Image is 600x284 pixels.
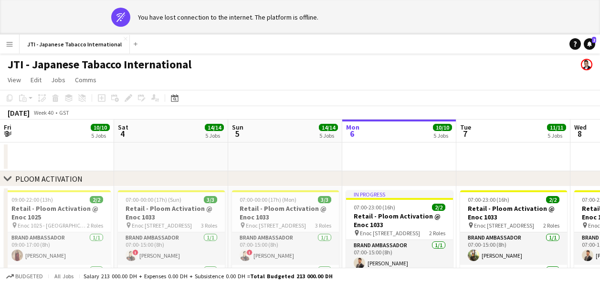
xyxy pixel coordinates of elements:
[126,196,181,203] span: 07:00-00:00 (17h) (Sun)
[5,271,44,282] button: Budgeted
[53,273,75,280] span: All jobs
[247,250,253,255] span: !
[4,123,11,131] span: Fri
[232,123,243,131] span: Sun
[246,222,306,229] span: Enoc [STREET_ADDRESS]
[84,273,333,280] div: Salary 213 000.00 DH + Expenses 0.00 DH + Subsistence 0.00 DH =
[201,222,217,229] span: 3 Roles
[205,132,223,139] div: 5 Jobs
[2,128,11,139] span: 3
[581,59,592,70] app-user-avatar: munjaal choksi
[346,123,359,131] span: Mon
[132,222,192,229] span: Enoc [STREET_ADDRESS]
[460,123,471,131] span: Tue
[133,250,138,255] span: !
[11,196,53,203] span: 09:00-22:00 (13h)
[118,123,128,131] span: Sat
[468,196,509,203] span: 07:00-23:00 (16h)
[27,74,45,86] a: Edit
[573,128,587,139] span: 8
[87,222,103,229] span: 2 Roles
[32,109,55,116] span: Week 40
[18,222,87,229] span: Enoc 1025 - [GEOGRAPHIC_DATA]
[20,35,130,54] button: JTI - Japanese Tabacco International
[547,132,566,139] div: 5 Jobs
[543,222,559,229] span: 2 Roles
[15,174,83,184] div: PLOOM ACTIVATION
[546,196,559,203] span: 2/2
[474,222,534,229] span: Enoc [STREET_ADDRESS]
[138,13,318,22] div: You have lost connection to the internet. The platform is offline.
[315,222,331,229] span: 3 Roles
[4,204,111,221] h3: Retail - Ploom Activation @ Enoc 1025
[584,38,595,50] a: 2
[4,232,111,265] app-card-role: Brand Ambassador1/109:00-17:00 (8h)[PERSON_NAME]
[240,196,296,203] span: 07:00-00:00 (17h) (Mon)
[47,74,69,86] a: Jobs
[318,196,331,203] span: 3/3
[231,128,243,139] span: 5
[116,128,128,139] span: 4
[71,74,100,86] a: Comms
[232,232,339,265] app-card-role: Brand Ambassador1/107:00-15:00 (8h)![PERSON_NAME]
[8,57,191,72] h1: JTI - Japanese Tabacco International
[319,124,338,131] span: 14/14
[459,128,471,139] span: 7
[91,132,109,139] div: 5 Jobs
[433,132,452,139] div: 5 Jobs
[460,204,567,221] h3: Retail - Ploom Activation @ Enoc 1033
[250,273,333,280] span: Total Budgeted 213 000.00 DH
[433,124,452,131] span: 10/10
[592,37,596,43] span: 2
[429,229,445,237] span: 2 Roles
[91,124,110,131] span: 10/10
[31,76,42,84] span: Edit
[8,108,30,118] div: [DATE]
[75,76,96,84] span: Comms
[354,204,395,211] span: 07:00-23:00 (16h)
[4,74,25,86] a: View
[59,109,69,116] div: GST
[118,232,225,265] app-card-role: Brand Ambassador1/107:00-15:00 (8h)![PERSON_NAME]
[432,204,445,211] span: 2/2
[8,76,21,84] span: View
[205,124,224,131] span: 14/14
[345,128,359,139] span: 6
[319,132,337,139] div: 5 Jobs
[204,196,217,203] span: 3/3
[15,273,43,280] span: Budgeted
[232,204,339,221] h3: Retail - Ploom Activation @ Enoc 1033
[346,212,453,229] h3: Retail - Ploom Activation @ Enoc 1033
[547,124,566,131] span: 11/11
[346,190,453,198] div: In progress
[360,229,420,237] span: Enoc [STREET_ADDRESS]
[51,76,65,84] span: Jobs
[118,204,225,221] h3: Retail - Ploom Activation @ Enoc 1033
[460,232,567,265] app-card-role: Brand Ambassador1/107:00-15:00 (8h)[PERSON_NAME]
[346,240,453,273] app-card-role: Brand Ambassador1/107:00-15:00 (8h)[PERSON_NAME]
[574,123,587,131] span: Wed
[90,196,103,203] span: 2/2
